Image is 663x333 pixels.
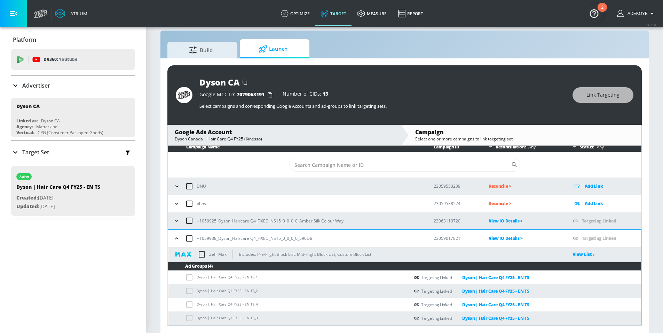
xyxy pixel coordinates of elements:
[168,311,409,325] td: Dyson | Hair Care Q4 FY25 - EN TS_3
[584,3,604,23] button: Open Resource Center, 2 new notifications
[197,217,344,225] p: --1059925_Dyson_Haircare Q4_FIXED_NS15_0_0_0_0_Amber Silk Colour Way
[19,175,29,178] div: active
[11,166,135,216] div: activeDyson | Hair Care Q4 FY25 - EN TSCreated:[DATE]Updated:[DATE]
[569,141,641,152] div: Status:
[323,90,328,97] span: 13
[16,103,40,109] div: Dyson CA
[415,128,634,136] div: Campaign
[452,314,529,322] a: Dyson | Hair Care Q4 FY25 - EN TS
[22,82,50,89] p: Advertiser
[526,143,535,151] p: Any
[489,182,562,190] p: Reconcile >
[573,182,641,190] div: Add Link
[421,314,529,322] div: Targeting Linked
[16,203,39,210] span: Updated:
[434,217,477,225] p: 23063110720
[197,200,206,207] p: phns
[352,1,392,26] a: measure
[16,202,100,211] p: [DATE]
[168,125,401,145] div: Google Ads AccountDyson Canada | Hair Care Q4 FY25 (Kinesso)
[452,287,529,295] a: Dyson | Hair Care Q4 FY25 - EN TS
[585,200,603,208] p: Add Link
[199,91,276,98] div: Google MCC ID:
[197,182,206,190] p: DNU
[185,315,197,320] span: Grouped Linked campaigns disable add groups selection.
[44,56,77,63] p: DV360:
[421,274,529,282] div: Targeting Linked
[11,98,135,137] div: Dyson CALinked as:Dyson CAAgency:MatterkindVertical:CPG (Consumer Packaged Goods)
[601,7,603,16] div: 2
[185,302,197,307] span: Grouped Linked campaigns disable add groups selection.
[247,41,300,57] span: Launch
[237,91,265,98] span: 7079063191
[646,23,656,27] span: v 4.28.0
[16,130,34,136] div: Vertical:
[168,284,409,298] td: Dyson | Hair Care Q4 FY25 - EN TS_2
[209,251,227,258] p: Zefr Max
[489,200,562,208] p: Reconcile >
[175,128,394,136] div: Google Ads Account
[199,103,566,109] p: Select campaigns and corresponding Google Accounts and ad-groups to link targeting sets.
[38,130,103,136] div: CPG (Consumer Packaged Goods)
[289,158,511,172] input: Search Campaign Name or ID
[55,8,87,19] a: Atrium
[573,200,641,208] div: Add Link
[434,235,477,242] p: 23059017821
[392,1,429,26] a: Report
[36,124,57,130] div: Matterkind
[174,42,227,58] span: Build
[452,301,529,309] a: Dyson | Hair Care Q4 FY25 - EN TS
[617,9,656,18] button: Adekoye
[421,301,529,309] div: Targeting Linked
[452,274,529,282] a: Dyson | Hair Care Q4 FY25 - EN TS
[185,288,197,293] span: Grouped Linked campaigns disable add groups selection.
[168,271,409,284] td: Dyson | Hair Care Q4 FY25 - EN TS_1
[421,287,529,295] div: Targeting Linked
[434,182,477,190] p: 23059553239
[423,141,477,152] th: Campaign ID
[594,143,604,151] p: Any
[16,184,100,194] div: Dyson | Hair Care Q4 FY25 - EN TS
[59,56,77,63] p: Youtube
[16,194,100,202] p: [DATE]
[11,30,135,49] div: Platform
[239,251,371,258] p: Includes: Pre-Flight Block List, Mid-Flight Block List, Custom Block List
[573,251,595,257] a: View List ›
[68,10,87,17] div: Atrium
[13,36,36,43] p: Platform
[11,49,135,70] div: DV360: Youtube
[168,141,423,152] th: Campaign Name
[168,262,641,271] th: Ad Groups (4)
[315,1,352,26] a: Target
[485,141,562,152] div: Reconciliation:
[275,1,315,26] a: optimize
[175,136,394,142] div: Dyson Canada | Hair Care Q4 FY25 (Kinesso)
[489,217,562,225] p: View IO Details >
[11,76,135,95] div: Advertiser
[582,218,616,224] a: Targeting Linked
[625,11,648,16] span: login as: adekoye.oladapo@zefr.com
[22,148,49,156] p: Target Set
[16,118,38,124] div: Linked as:
[197,235,313,242] p: --1059938_Dyson_Haircare Q4_FIXED_NS15_0_0_0_0_590DB
[582,235,616,241] a: Targeting Linked
[199,76,239,88] div: Dyson CA
[415,136,634,142] div: Select one or more campaigns to link targeting set.
[289,158,520,172] div: Search CID Name or Number
[168,298,409,311] td: Dyson | Hair Care Q4 FY25 - EN TS_4
[585,182,603,190] p: Add Link
[489,234,562,242] p: View IO Details >
[185,275,197,279] span: Grouped Linked campaigns disable add groups selection.
[16,124,33,130] div: Agency:
[283,91,328,98] div: Number of CIDs:
[41,118,60,124] div: Dyson CA
[16,194,38,201] span: Created:
[11,141,135,164] div: Target Set
[434,200,477,207] p: 23059538524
